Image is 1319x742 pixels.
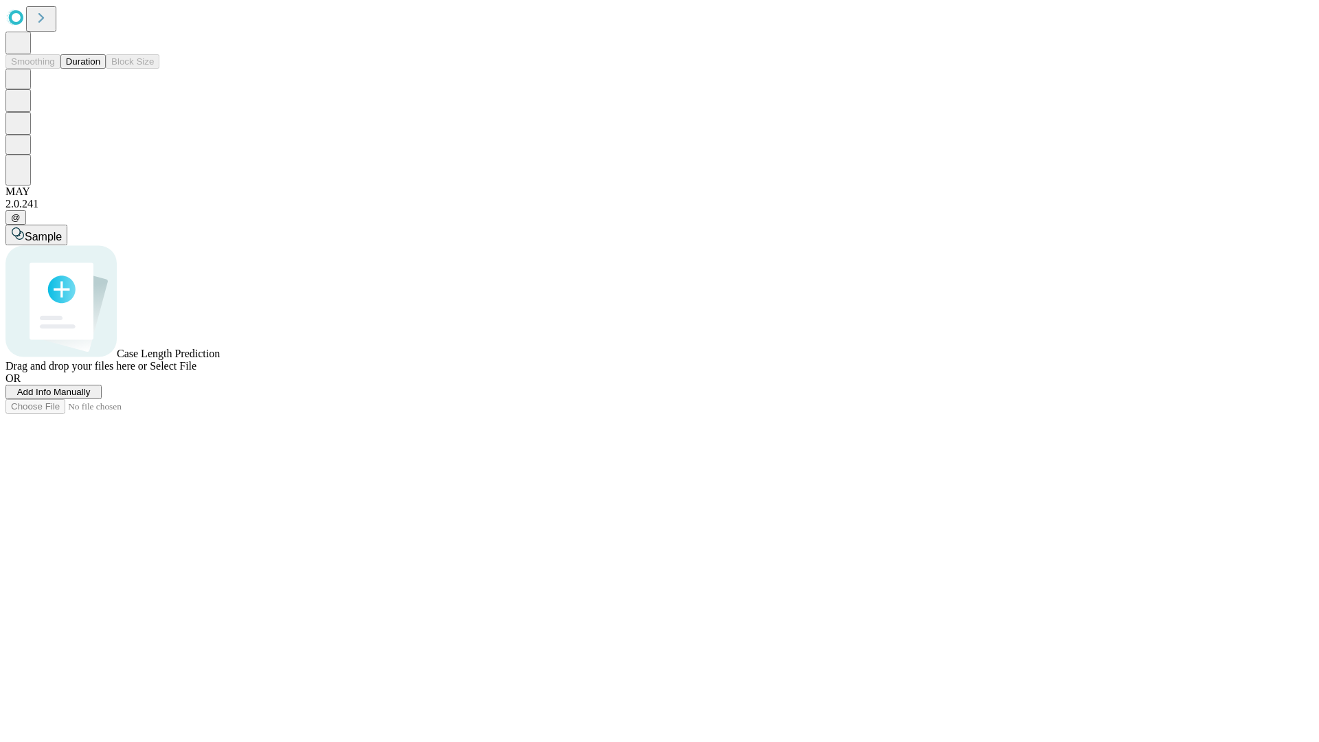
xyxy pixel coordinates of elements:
[60,54,106,69] button: Duration
[11,212,21,223] span: @
[5,198,1314,210] div: 2.0.241
[5,54,60,69] button: Smoothing
[106,54,159,69] button: Block Size
[5,225,67,245] button: Sample
[117,348,220,359] span: Case Length Prediction
[17,387,91,397] span: Add Info Manually
[5,185,1314,198] div: MAY
[25,231,62,243] span: Sample
[5,360,147,372] span: Drag and drop your files here or
[5,210,26,225] button: @
[5,372,21,384] span: OR
[5,385,102,399] button: Add Info Manually
[150,360,196,372] span: Select File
